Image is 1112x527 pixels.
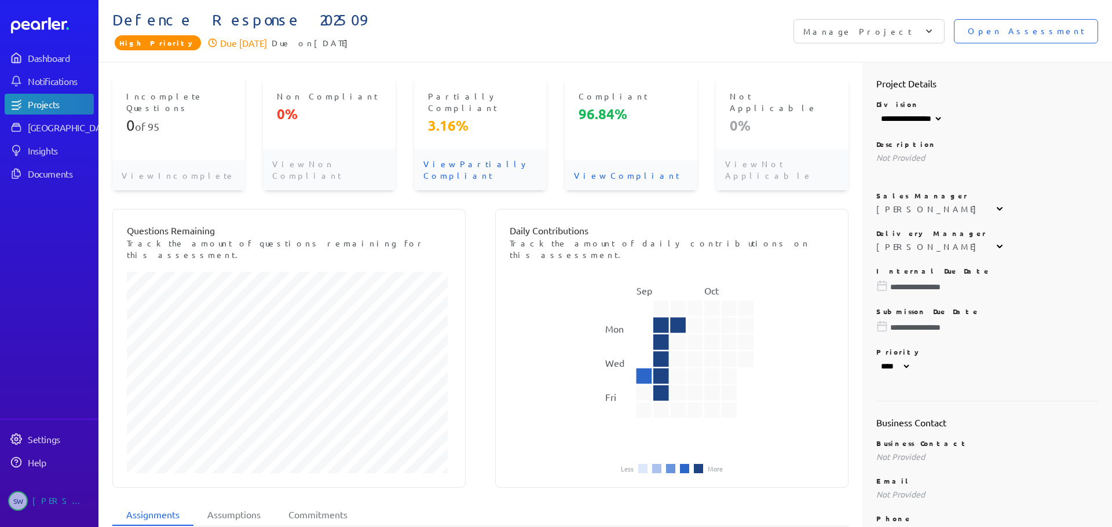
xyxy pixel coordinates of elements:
p: Sales Manager [876,191,1099,200]
p: Business Contact [876,438,1099,448]
p: Priority [876,347,1099,356]
div: Notifications [28,75,93,87]
div: Help [28,456,93,468]
div: Projects [28,98,93,110]
span: Due on [DATE] [272,36,354,50]
text: Fri [605,391,616,403]
p: Phone [876,514,1099,523]
div: Insights [28,145,93,156]
li: Commitments [275,504,361,526]
p: View Partially Compliant [414,149,547,190]
p: Manage Project [803,25,912,37]
span: Defence Response 202509 [112,11,605,30]
p: View Incomplete [112,160,245,190]
span: 0 [126,116,135,134]
p: Email [876,476,1099,485]
p: 0% [730,116,835,135]
p: Not Applicable [730,90,835,113]
a: [GEOGRAPHIC_DATA] [5,117,94,138]
p: Division [876,99,1099,109]
span: 95 [148,120,159,132]
p: Compliant [579,90,683,102]
a: Notifications [5,71,94,91]
text: Sep [636,285,652,296]
a: Settings [5,429,94,449]
a: Dashboard [11,17,94,34]
div: Dashboard [28,52,93,64]
a: Dashboard [5,47,94,68]
p: Internal Due Date [876,266,1099,275]
p: Description [876,139,1099,149]
text: Mon [605,323,624,334]
p: View Not Applicable [716,149,848,190]
p: Track the amount of questions remaining for this assessment. [127,237,451,260]
p: Delivery Manager [876,229,1099,238]
h2: Business Contact [876,415,1099,429]
a: Projects [5,94,94,115]
p: Submisson Due Date [876,307,1099,316]
p: View Compliant [565,160,697,190]
a: Insights [5,140,94,161]
li: Less [621,465,634,472]
div: Documents [28,168,93,179]
a: SW[PERSON_NAME] [5,487,94,515]
div: [PERSON_NAME] [876,203,982,215]
p: 3.16% [428,116,533,135]
input: Please choose a due date [876,322,1099,333]
span: Open Assessment [968,25,1084,38]
p: Due [DATE] [220,36,267,50]
div: Settings [28,433,93,445]
p: Daily Contributions [510,223,834,237]
input: Please choose a due date [876,281,1099,293]
span: Not Provided [876,451,925,462]
p: View Non Compliant [263,149,396,190]
li: Assumptions [193,504,275,526]
div: [PERSON_NAME] [876,241,982,252]
span: Not Provided [876,489,925,499]
text: Oct [704,285,719,296]
span: Priority [115,35,201,50]
p: Partially Compliant [428,90,533,113]
p: Incomplete Questions [126,90,231,113]
p: of [126,116,231,135]
li: Assignments [112,504,193,526]
h2: Project Details [876,76,1099,90]
span: Not Provided [876,152,925,163]
li: More [708,465,723,472]
p: Non Compliant [277,90,382,102]
a: Documents [5,163,94,184]
span: Steve Whittington [8,491,28,511]
text: Wed [605,357,624,368]
a: Help [5,452,94,473]
p: Questions Remaining [127,223,451,237]
div: [PERSON_NAME] [32,491,90,511]
p: 0% [277,105,382,123]
p: 96.84% [579,105,683,123]
p: Track the amount of daily contributions on this assessment. [510,237,834,260]
div: [GEOGRAPHIC_DATA] [28,121,114,133]
button: Open Assessment [954,19,1098,43]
